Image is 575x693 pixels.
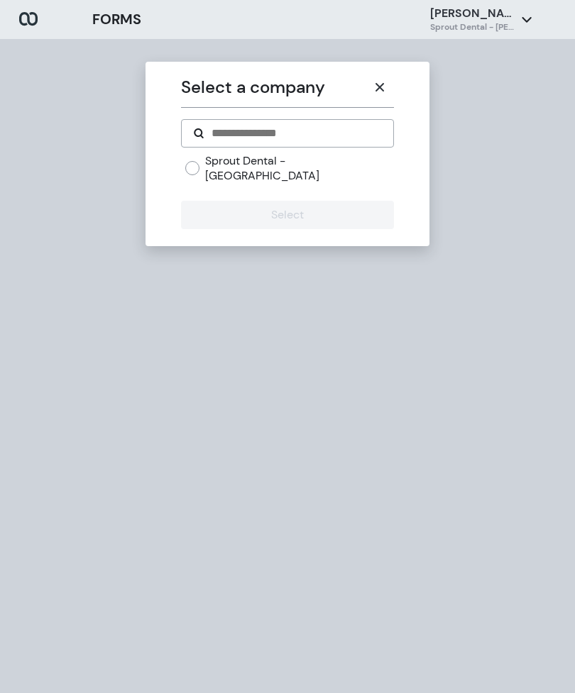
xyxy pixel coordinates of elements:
[92,9,141,31] h3: FORMS
[205,153,393,184] label: Sprout Dental - [GEOGRAPHIC_DATA]
[210,125,381,142] input: Search
[181,201,393,229] button: Select
[430,21,515,33] h6: Sprout Dental - [PERSON_NAME]
[181,74,365,100] p: Select a company
[430,6,515,21] p: [PERSON_NAME]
